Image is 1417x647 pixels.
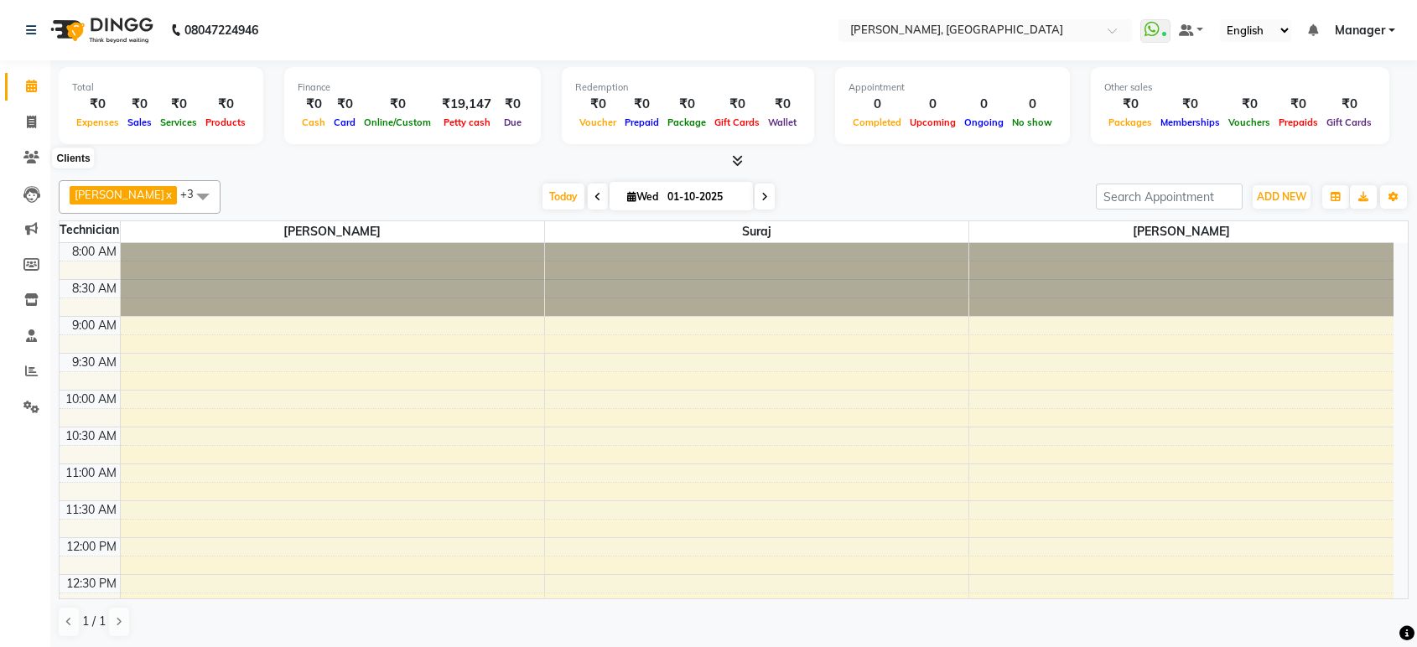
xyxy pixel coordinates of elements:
span: Wed [623,190,662,203]
span: Suraj [545,221,968,242]
div: 9:00 AM [69,317,120,334]
span: Completed [849,116,906,128]
div: 8:00 AM [69,243,120,261]
span: ADD NEW [1257,190,1306,203]
div: 11:30 AM [62,501,120,519]
div: 0 [1008,95,1056,114]
span: Services [156,116,201,128]
input: Search Appointment [1096,184,1243,210]
div: ₹0 [620,95,663,114]
div: 0 [906,95,960,114]
div: ₹0 [575,95,620,114]
a: x [164,188,172,201]
span: Petty cash [439,116,495,128]
div: ₹0 [764,95,801,114]
div: ₹0 [1322,95,1376,114]
span: Upcoming [906,116,960,128]
span: Due [500,116,526,128]
span: [PERSON_NAME] [969,221,1394,242]
div: ₹0 [156,95,201,114]
div: ₹0 [298,95,330,114]
div: Other sales [1104,80,1376,95]
div: Appointment [849,80,1056,95]
div: ₹0 [1104,95,1156,114]
div: 9:30 AM [69,354,120,371]
span: Voucher [575,116,620,128]
span: Manager [1335,22,1385,39]
span: No show [1008,116,1056,128]
span: Prepaid [620,116,663,128]
span: Ongoing [960,116,1008,128]
span: Sales [123,116,156,128]
span: Gift Cards [1322,116,1376,128]
div: ₹0 [330,95,360,114]
b: 08047224946 [184,7,258,54]
span: Card [330,116,360,128]
span: [PERSON_NAME] [121,221,544,242]
span: Wallet [764,116,801,128]
div: ₹19,147 [435,95,498,114]
div: 11:00 AM [62,464,120,482]
span: Memberships [1156,116,1224,128]
div: ₹0 [663,95,710,114]
div: ₹0 [1274,95,1322,114]
div: 12:30 PM [63,575,120,593]
div: Finance [298,80,527,95]
div: Redemption [575,80,801,95]
span: Packages [1104,116,1156,128]
div: 10:30 AM [62,427,120,445]
div: ₹0 [123,95,156,114]
div: 12:00 PM [63,538,120,556]
span: Prepaids [1274,116,1322,128]
div: 0 [960,95,1008,114]
div: ₹0 [201,95,250,114]
div: 8:30 AM [69,280,120,298]
span: Package [663,116,710,128]
div: Clients [53,148,95,168]
input: 2025-10-01 [662,184,746,210]
div: ₹0 [1224,95,1274,114]
div: Total [72,80,250,95]
span: Vouchers [1224,116,1274,128]
span: Products [201,116,250,128]
div: ₹0 [498,95,527,114]
div: Technician [60,221,120,239]
span: Today [542,184,584,210]
div: ₹0 [1156,95,1224,114]
span: [PERSON_NAME] [75,188,164,201]
div: ₹0 [72,95,123,114]
img: logo [43,7,158,54]
span: Gift Cards [710,116,764,128]
span: +3 [180,187,206,200]
div: 10:00 AM [62,391,120,408]
div: ₹0 [360,95,435,114]
button: ADD NEW [1253,185,1311,209]
div: ₹0 [710,95,764,114]
div: 0 [849,95,906,114]
span: Online/Custom [360,116,435,128]
span: Cash [298,116,330,128]
span: 1 / 1 [82,613,106,630]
